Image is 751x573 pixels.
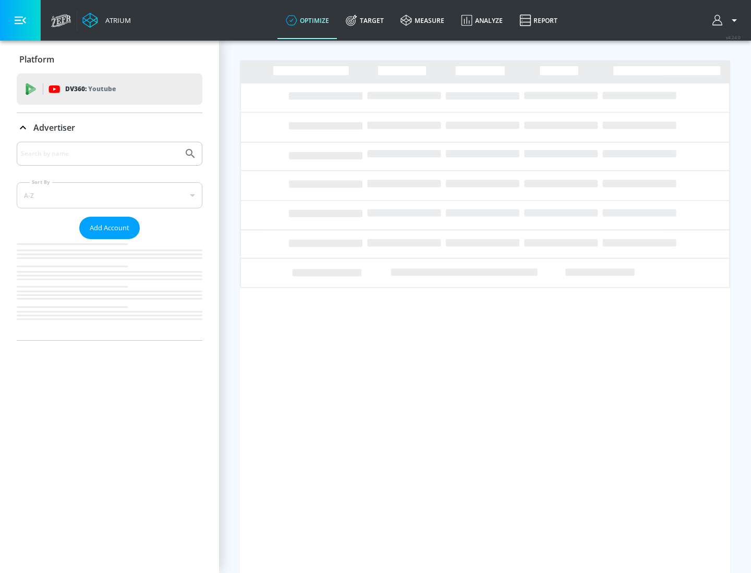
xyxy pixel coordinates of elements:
div: A-Z [17,182,202,208]
a: Atrium [82,13,131,28]
a: measure [392,2,453,39]
input: Search by name [21,147,179,160]
div: Advertiser [17,142,202,340]
button: Add Account [79,217,140,239]
div: Advertiser [17,113,202,142]
a: Analyze [453,2,511,39]
span: Add Account [90,222,129,234]
p: Youtube [88,83,116,94]
a: Report [511,2,566,39]
a: Target [337,2,392,39]
a: optimize [277,2,337,39]
p: Advertiser [33,122,75,133]
nav: list of Advertiser [17,239,202,340]
div: Platform [17,45,202,74]
div: Atrium [101,16,131,25]
span: v 4.24.0 [726,34,741,40]
label: Sort By [30,179,52,185]
p: Platform [19,54,54,65]
div: DV360: Youtube [17,73,202,105]
p: DV360: [65,83,116,95]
